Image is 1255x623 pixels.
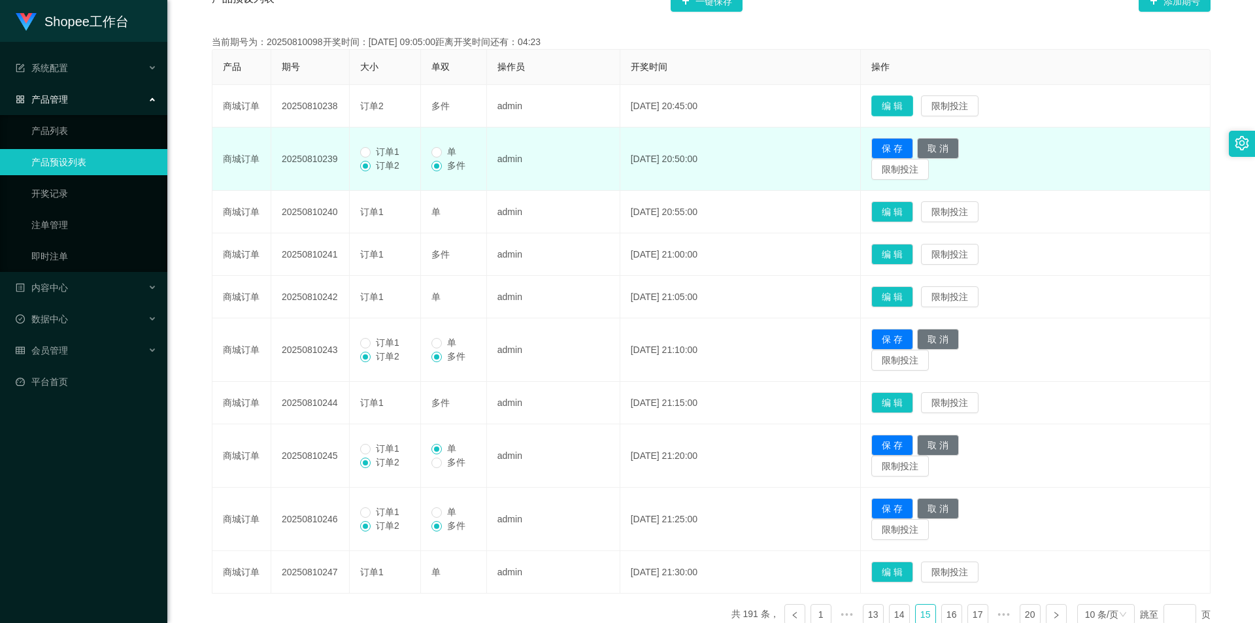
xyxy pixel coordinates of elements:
a: 图标: dashboard平台首页 [16,369,157,395]
td: admin [487,233,620,276]
span: 大小 [360,61,378,72]
button: 保 存 [871,498,913,519]
td: 20250810243 [271,318,350,382]
span: 订单2 [360,101,384,111]
td: [DATE] 21:20:00 [620,424,861,488]
td: 20250810247 [271,551,350,594]
span: 操作 [871,61,890,72]
span: 期号 [282,61,300,72]
td: 20250810244 [271,382,350,424]
a: 即时注单 [31,243,157,269]
span: 订单1 [360,397,384,408]
span: 单 [431,292,441,302]
td: admin [487,424,620,488]
button: 限制投注 [921,95,979,116]
i: 图标: down [1119,611,1127,620]
span: 产品管理 [16,94,68,105]
td: 20250810238 [271,85,350,127]
td: 商城订单 [212,382,271,424]
button: 保 存 [871,329,913,350]
button: 取 消 [917,435,959,456]
button: 限制投注 [921,286,979,307]
td: 20250810245 [271,424,350,488]
button: 编 辑 [871,392,913,413]
button: 取 消 [917,498,959,519]
td: 商城订单 [212,191,271,233]
span: 单 [442,337,461,348]
button: 编 辑 [871,201,913,222]
span: 单 [431,567,441,577]
button: 限制投注 [871,456,929,477]
span: 单双 [431,61,450,72]
button: 编 辑 [871,286,913,307]
td: 20250810241 [271,233,350,276]
span: 内容中心 [16,282,68,293]
a: 开奖记录 [31,180,157,207]
span: 单 [431,207,441,217]
i: 图标: left [791,611,799,619]
span: 订单2 [371,457,405,467]
i: 图标: appstore-o [16,95,25,104]
button: 限制投注 [921,562,979,582]
button: 编 辑 [871,95,913,116]
td: [DATE] 21:15:00 [620,382,861,424]
i: 图标: check-circle-o [16,314,25,324]
h1: Shopee工作台 [44,1,129,42]
td: 商城订单 [212,551,271,594]
td: admin [487,191,620,233]
i: 图标: right [1052,611,1060,619]
td: admin [487,488,620,551]
button: 取 消 [917,138,959,159]
div: 当前期号为：20250810098开奖时间：[DATE] 09:05:00距离开奖时间还有：04:23 [212,35,1211,49]
td: [DATE] 21:00:00 [620,233,861,276]
span: 订单1 [360,567,384,577]
td: [DATE] 20:45:00 [620,85,861,127]
span: 多件 [431,101,450,111]
td: admin [487,551,620,594]
td: 商城订单 [212,318,271,382]
span: 订单2 [371,520,405,531]
span: 多件 [431,397,450,408]
td: [DATE] 21:30:00 [620,551,861,594]
span: 单 [442,507,461,517]
button: 限制投注 [921,201,979,222]
a: 注单管理 [31,212,157,238]
button: 限制投注 [871,519,929,540]
span: 订单1 [371,337,405,348]
a: 产品列表 [31,118,157,144]
td: [DATE] 21:05:00 [620,276,861,318]
button: 取 消 [917,329,959,350]
td: [DATE] 21:10:00 [620,318,861,382]
span: 订单1 [360,292,384,302]
span: 多件 [442,351,471,362]
button: 限制投注 [871,159,929,180]
td: 20250810240 [271,191,350,233]
span: 订单1 [360,207,384,217]
span: 多件 [442,160,471,171]
span: 单 [442,146,461,157]
span: 多件 [442,520,471,531]
td: 商城订单 [212,233,271,276]
td: admin [487,127,620,191]
td: 20250810239 [271,127,350,191]
span: 数据中心 [16,314,68,324]
td: 商城订单 [212,127,271,191]
td: [DATE] 20:50:00 [620,127,861,191]
button: 编 辑 [871,244,913,265]
span: 系统配置 [16,63,68,73]
button: 限制投注 [921,244,979,265]
i: 图标: setting [1235,136,1249,150]
i: 图标: table [16,346,25,355]
td: 商城订单 [212,424,271,488]
i: 图标: form [16,63,25,73]
span: 产品 [223,61,241,72]
span: 开奖时间 [631,61,667,72]
span: 订单2 [371,160,405,171]
td: admin [487,382,620,424]
td: 商城订单 [212,488,271,551]
a: Shopee工作台 [16,16,129,26]
span: 订单1 [371,443,405,454]
td: 商城订单 [212,276,271,318]
td: admin [487,85,620,127]
span: 订单1 [371,146,405,157]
